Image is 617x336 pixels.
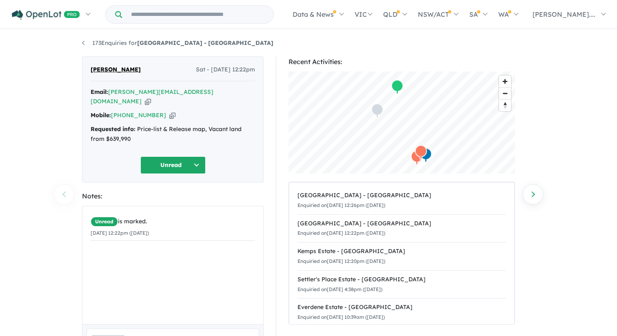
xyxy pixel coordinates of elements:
small: Enquiried on [DATE] 10:39am ([DATE]) [297,314,385,320]
small: Enquiried on [DATE] 12:22pm ([DATE]) [297,230,385,236]
small: Enquiried on [DATE] 12:20pm ([DATE]) [297,258,385,264]
a: [GEOGRAPHIC_DATA] - [GEOGRAPHIC_DATA]Enquiried on[DATE] 12:26pm ([DATE]) [297,187,506,215]
div: [GEOGRAPHIC_DATA] - [GEOGRAPHIC_DATA] [297,191,506,200]
div: Settler's Place Estate - [GEOGRAPHIC_DATA] [297,275,506,285]
span: Unread [91,217,118,227]
span: Sat - [DATE] 12:22pm [196,65,255,75]
button: Unread [140,156,206,174]
small: Enquiried on [DATE] 12:26pm ([DATE]) [297,202,385,208]
div: is marked. [91,217,255,227]
img: Openlot PRO Logo White [12,10,80,20]
span: [PERSON_NAME] [91,65,141,75]
a: Everdene Estate - [GEOGRAPHIC_DATA]Enquiried on[DATE] 10:39am ([DATE]) [297,298,506,327]
button: Copy [169,111,175,120]
button: Zoom in [499,76,511,87]
span: Reset bearing to north [499,100,511,111]
div: Everdene Estate - [GEOGRAPHIC_DATA] [297,303,506,312]
small: Enquiried on [DATE] 4:38pm ([DATE]) [297,286,382,292]
div: Map marker [391,80,404,95]
div: Notes: [82,191,264,202]
button: Copy [145,97,151,106]
div: Kemps Estate - [GEOGRAPHIC_DATA] [297,247,506,256]
div: Price-list & Release map, Vacant land from $639,990 [91,125,255,144]
span: Zoom out [499,88,511,99]
div: Recent Activities: [289,56,515,67]
a: [PHONE_NUMBER] [111,111,166,119]
strong: Requested info: [91,125,135,133]
strong: Email: [91,88,108,96]
a: [GEOGRAPHIC_DATA] - [GEOGRAPHIC_DATA]Enquiried on[DATE] 12:22pm ([DATE]) [297,214,506,243]
input: Try estate name, suburb, builder or developer [124,6,272,23]
nav: breadcrumb [82,38,535,48]
div: Map marker [371,103,384,118]
a: [PERSON_NAME][EMAIL_ADDRESS][DOMAIN_NAME] [91,88,213,105]
button: Reset bearing to north [499,99,511,111]
strong: [GEOGRAPHIC_DATA] - [GEOGRAPHIC_DATA] [137,39,273,47]
small: [DATE] 12:22pm ([DATE]) [91,230,149,236]
button: Zoom out [499,87,511,99]
div: Map marker [415,145,427,160]
canvas: Map [289,71,515,174]
div: Map marker [411,150,423,165]
div: [GEOGRAPHIC_DATA] - [GEOGRAPHIC_DATA] [297,219,506,229]
div: Map marker [420,148,432,163]
strong: Mobile: [91,111,111,119]
span: [PERSON_NAME].... [533,10,595,18]
a: Kemps Estate - [GEOGRAPHIC_DATA]Enquiried on[DATE] 12:20pm ([DATE]) [297,242,506,271]
a: 173Enquiries for[GEOGRAPHIC_DATA] - [GEOGRAPHIC_DATA] [82,39,273,47]
a: Settler's Place Estate - [GEOGRAPHIC_DATA]Enquiried on[DATE] 4:38pm ([DATE]) [297,270,506,299]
